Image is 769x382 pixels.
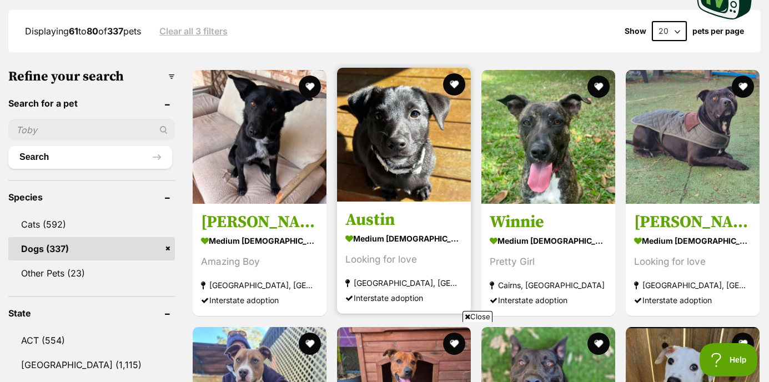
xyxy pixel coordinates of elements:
div: Looking for love [345,253,463,268]
img: Bob - Australian Kelpie Dog [193,70,326,204]
strong: [GEOGRAPHIC_DATA], [GEOGRAPHIC_DATA] [345,276,463,291]
strong: medium [DEMOGRAPHIC_DATA] Dog [490,233,607,249]
strong: medium [DEMOGRAPHIC_DATA] Dog [201,233,318,249]
a: Other Pets (23) [8,262,175,285]
button: favourite [587,76,610,98]
div: Interstate adoption [490,293,607,308]
a: Dogs (337) [8,237,175,260]
div: Pretty Girl [490,255,607,270]
strong: [GEOGRAPHIC_DATA], [GEOGRAPHIC_DATA] [201,278,318,293]
a: Cats (592) [8,213,175,236]
strong: 61 [69,26,78,37]
strong: medium [DEMOGRAPHIC_DATA] Dog [345,231,463,247]
h3: Winnie [490,212,607,233]
strong: 337 [107,26,123,37]
span: Close [463,311,492,322]
a: [PERSON_NAME] medium [DEMOGRAPHIC_DATA] Dog Looking for love [GEOGRAPHIC_DATA], [GEOGRAPHIC_DATA]... [626,204,760,316]
div: Looking for love [634,255,751,270]
a: Winnie medium [DEMOGRAPHIC_DATA] Dog Pretty Girl Cairns, [GEOGRAPHIC_DATA] Interstate adoption [481,204,615,316]
button: favourite [299,76,321,98]
img: Shaun - American Staffordshire Terrier Dog [626,70,760,204]
header: State [8,308,175,318]
h3: [PERSON_NAME] [201,212,318,233]
input: Toby [8,119,175,140]
strong: medium [DEMOGRAPHIC_DATA] Dog [634,233,751,249]
span: Displaying to of pets [25,26,141,37]
div: Amazing Boy [201,255,318,270]
h3: Austin [345,210,463,231]
img: Winnie - American Staffordshire Terrier Dog [481,70,615,204]
span: Show [625,27,646,36]
div: Interstate adoption [201,293,318,308]
header: Species [8,192,175,202]
a: [GEOGRAPHIC_DATA] (1,115) [8,353,175,376]
iframe: Advertisement [115,326,654,376]
label: pets per page [692,27,744,36]
button: favourite [732,333,754,355]
iframe: Help Scout Beacon - Open [700,343,758,376]
h3: Refine your search [8,69,175,84]
header: Search for a pet [8,98,175,108]
h3: [PERSON_NAME] [634,212,751,233]
button: favourite [732,76,754,98]
div: Interstate adoption [345,291,463,306]
a: Austin medium [DEMOGRAPHIC_DATA] Dog Looking for love [GEOGRAPHIC_DATA], [GEOGRAPHIC_DATA] Inters... [337,202,471,314]
div: Interstate adoption [634,293,751,308]
a: [PERSON_NAME] medium [DEMOGRAPHIC_DATA] Dog Amazing Boy [GEOGRAPHIC_DATA], [GEOGRAPHIC_DATA] Inte... [193,204,326,316]
button: favourite [443,73,465,95]
a: ACT (554) [8,329,175,352]
button: Search [8,146,172,168]
a: Clear all 3 filters [159,26,228,36]
strong: [GEOGRAPHIC_DATA], [GEOGRAPHIC_DATA] [634,278,751,293]
strong: Cairns, [GEOGRAPHIC_DATA] [490,278,607,293]
img: Austin - Border Collie Dog [337,68,471,202]
strong: 80 [87,26,98,37]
